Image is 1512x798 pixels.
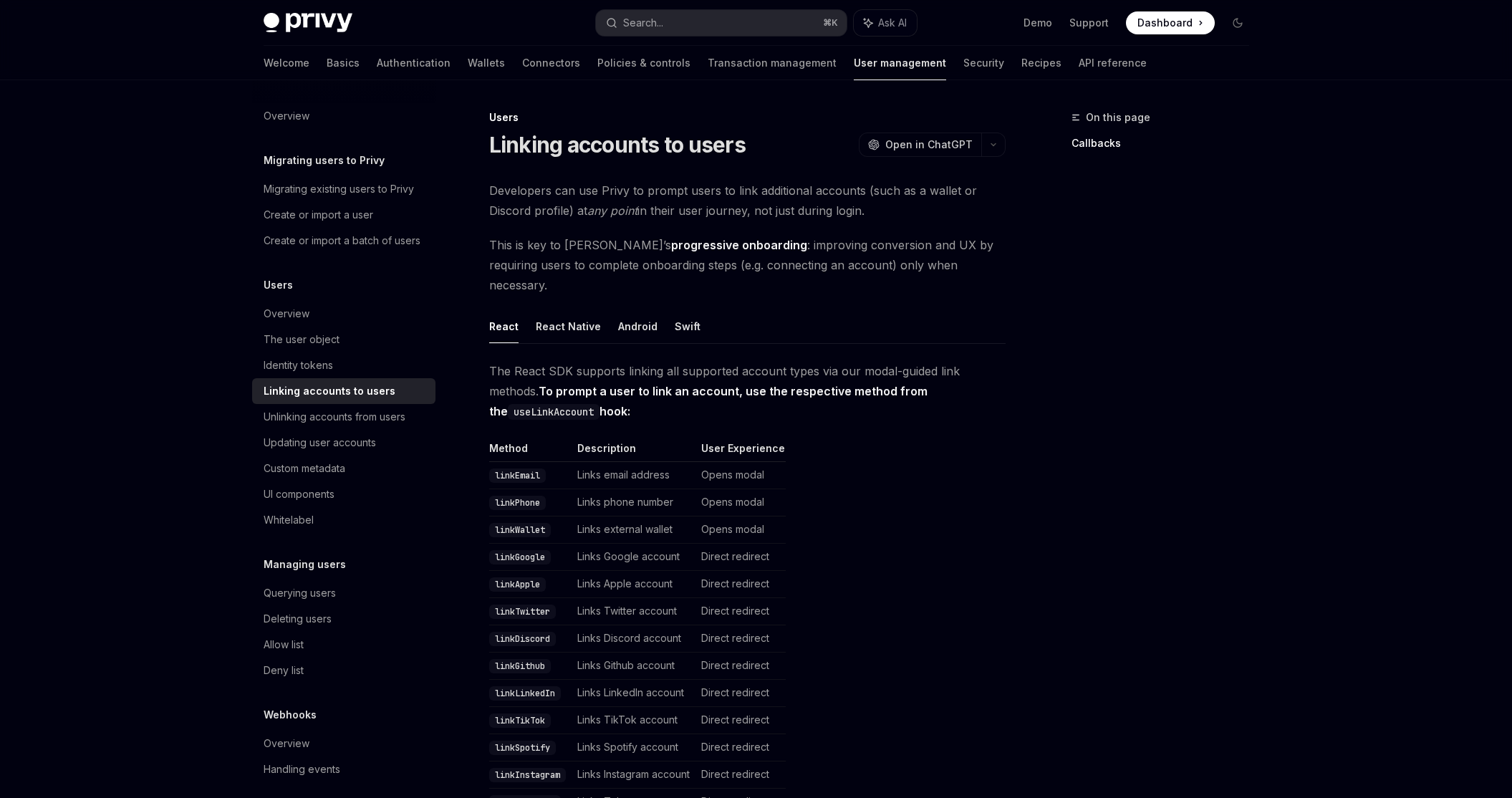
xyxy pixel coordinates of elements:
[489,181,1006,221] span: Developers can use Privy to prompt users to link additional accounts (such as a wallet or Discord...
[1072,132,1261,155] a: Callbacks
[695,462,786,489] td: Opens modal
[675,309,700,343] button: Swift
[878,16,907,30] span: Ask AI
[264,305,309,322] div: Overview
[489,768,566,782] code: linkInstagram
[252,176,435,202] a: Migrating existing users to Privy
[264,277,293,294] h5: Users
[522,46,580,80] a: Connectors
[823,17,838,29] span: ⌘ K
[489,605,556,619] code: linkTwitter
[264,511,314,529] div: Whitelabel
[671,238,807,252] strong: progressive onboarding
[695,571,786,598] td: Direct redirect
[489,523,551,537] code: linkWallet
[572,625,695,653] td: Links Discord account
[1069,16,1109,30] a: Support
[597,46,690,80] a: Policies & controls
[264,232,420,249] div: Create or import a batch of users
[252,301,435,327] a: Overview
[572,653,695,680] td: Links Github account
[264,383,395,400] div: Linking accounts to users
[252,327,435,352] a: The user object
[572,598,695,625] td: Links Twitter account
[885,138,973,152] span: Open in ChatGPT
[596,10,847,36] button: Search...⌘K
[252,606,435,632] a: Deleting users
[695,734,786,761] td: Direct redirect
[377,46,451,80] a: Authentication
[489,132,746,158] h1: Linking accounts to users
[695,761,786,789] td: Direct redirect
[252,103,435,129] a: Overview
[252,658,435,683] a: Deny list
[264,181,414,198] div: Migrating existing users to Privy
[327,46,360,80] a: Basics
[264,585,336,602] div: Querying users
[623,14,663,32] div: Search...
[489,577,546,592] code: linkApple
[264,408,405,426] div: Unlinking accounts from users
[854,10,917,36] button: Ask AI
[252,731,435,756] a: Overview
[695,625,786,653] td: Direct redirect
[252,404,435,430] a: Unlinking accounts from users
[536,309,601,343] button: React Native
[264,636,304,653] div: Allow list
[1021,46,1061,80] a: Recipes
[708,46,837,80] a: Transaction management
[264,662,304,679] div: Deny list
[252,352,435,378] a: Identity tokens
[572,707,695,734] td: Links TikTok account
[489,235,1006,295] span: This is key to [PERSON_NAME]’s : improving conversion and UX by requiring users to complete onboa...
[264,610,332,628] div: Deleting users
[572,734,695,761] td: Links Spotify account
[264,357,333,374] div: Identity tokens
[1079,46,1147,80] a: API reference
[1024,16,1052,30] a: Demo
[572,516,695,544] td: Links external wallet
[264,486,334,503] div: UI components
[489,632,556,646] code: linkDiscord
[695,598,786,625] td: Direct redirect
[489,659,551,673] code: linkGithub
[489,550,551,564] code: linkGoogle
[264,46,309,80] a: Welcome
[572,441,695,462] th: Description
[695,516,786,544] td: Opens modal
[695,544,786,571] td: Direct redirect
[252,228,435,254] a: Create or import a batch of users
[963,46,1004,80] a: Security
[1137,16,1193,30] span: Dashboard
[489,713,551,728] code: linkTikTok
[695,489,786,516] td: Opens modal
[489,496,546,510] code: linkPhone
[252,456,435,481] a: Custom metadata
[695,441,786,462] th: User Experience
[489,441,572,462] th: Method
[264,152,385,169] h5: Migrating users to Privy
[572,489,695,516] td: Links phone number
[618,309,658,343] button: Android
[587,203,637,218] em: any point
[859,133,981,157] button: Open in ChatGPT
[489,309,519,343] button: React
[252,202,435,228] a: Create or import a user
[572,544,695,571] td: Links Google account
[252,507,435,533] a: Whitelabel
[572,680,695,707] td: Links LinkedIn account
[264,761,340,778] div: Handling events
[264,107,309,125] div: Overview
[508,404,599,420] code: useLinkAccount
[1086,109,1150,126] span: On this page
[572,761,695,789] td: Links Instagram account
[252,632,435,658] a: Allow list
[252,378,435,404] a: Linking accounts to users
[489,468,546,483] code: linkEmail
[252,481,435,507] a: UI components
[1126,11,1215,34] a: Dashboard
[489,110,1006,125] div: Users
[572,571,695,598] td: Links Apple account
[468,46,505,80] a: Wallets
[854,46,946,80] a: User management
